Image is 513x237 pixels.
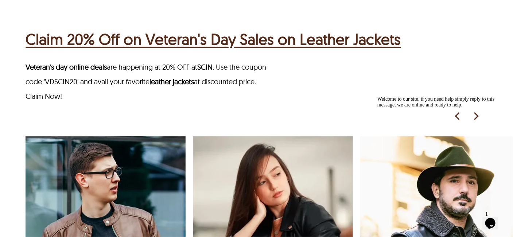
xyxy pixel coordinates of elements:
[197,62,213,71] a: SCIN
[26,28,401,51] a: Claim 20% Off on Veteran's Day Sales on Leather Jackets
[374,93,506,204] iframe: chat widget
[26,62,107,71] strong: Veteran’s day online deals
[26,60,269,104] p: are happening at 20% OFF at . Use the coupon code 'VDSCIN20' and avail your favorite at discounte...
[149,77,194,86] a: leather jackets
[3,3,134,15] div: Welcome to our site, if you need help simply reply to this message, we are online and ready to help.
[3,3,120,14] span: Welcome to our site, if you need help simply reply to this message, we are online and ready to help.
[482,208,506,230] iframe: chat widget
